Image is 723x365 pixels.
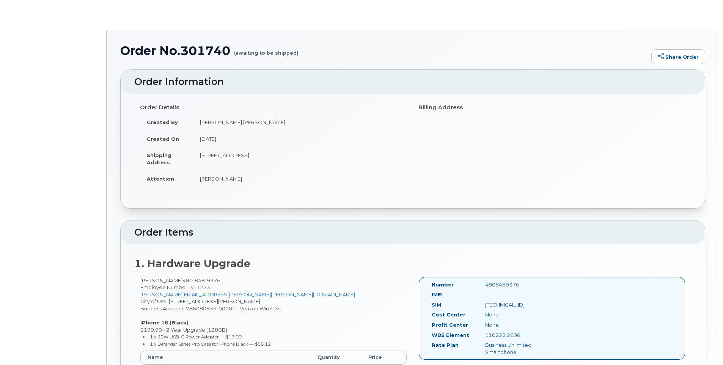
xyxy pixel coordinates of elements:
div: 4808489376 [479,281,555,288]
label: WBS Element [432,332,469,339]
span: 9376 [205,277,220,283]
label: IMEI [432,291,443,298]
label: SIM [432,301,441,308]
strong: 1. Hardware Upgrade [134,257,250,270]
div: 110222.2698 [479,332,555,339]
span: 848 [193,277,205,283]
td: [PERSON_NAME].[PERSON_NAME] [193,114,407,131]
div: Business Unlimited Smartphone [479,341,555,356]
label: Cost Center [432,311,465,318]
span: Employee Number: 311223 [140,284,210,290]
div: None [479,311,555,318]
strong: Attention [147,176,174,182]
h1: Order No.301740 [120,44,648,57]
label: Profit Center [432,321,468,329]
td: [PERSON_NAME] [193,170,407,187]
td: [STREET_ADDRESS] [193,147,407,170]
h2: Order Items [134,227,691,238]
th: Price [361,351,407,364]
small: 1 x 20W USB-C Power Adapter — $19.00 [150,334,242,340]
a: [PERSON_NAME][EMAIL_ADDRESS][PERSON_NAME][PERSON_NAME][DOMAIN_NAME] [140,291,355,297]
h4: Billing Address [418,104,685,111]
div: None [479,321,555,329]
th: Quantity [311,351,361,364]
div: [TECHNICAL_ID] [479,301,555,308]
small: 1 x Defender Series Pro Case for iPhone Black — $58.12 [150,341,271,347]
h2: Order Information [134,77,691,87]
strong: Shipping Address [147,152,171,165]
label: Number [432,281,454,288]
th: Name [140,351,311,364]
strong: Created On [147,136,179,142]
a: Share Order [651,49,705,65]
label: Rate Plan [432,341,459,349]
h4: Order Details [140,104,407,111]
small: (awaiting to be shipped) [234,44,299,56]
strong: Created By [147,119,178,125]
strong: iPhone 16 (Black) [140,319,189,326]
span: 480 [182,277,220,283]
td: [DATE] [193,131,407,147]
